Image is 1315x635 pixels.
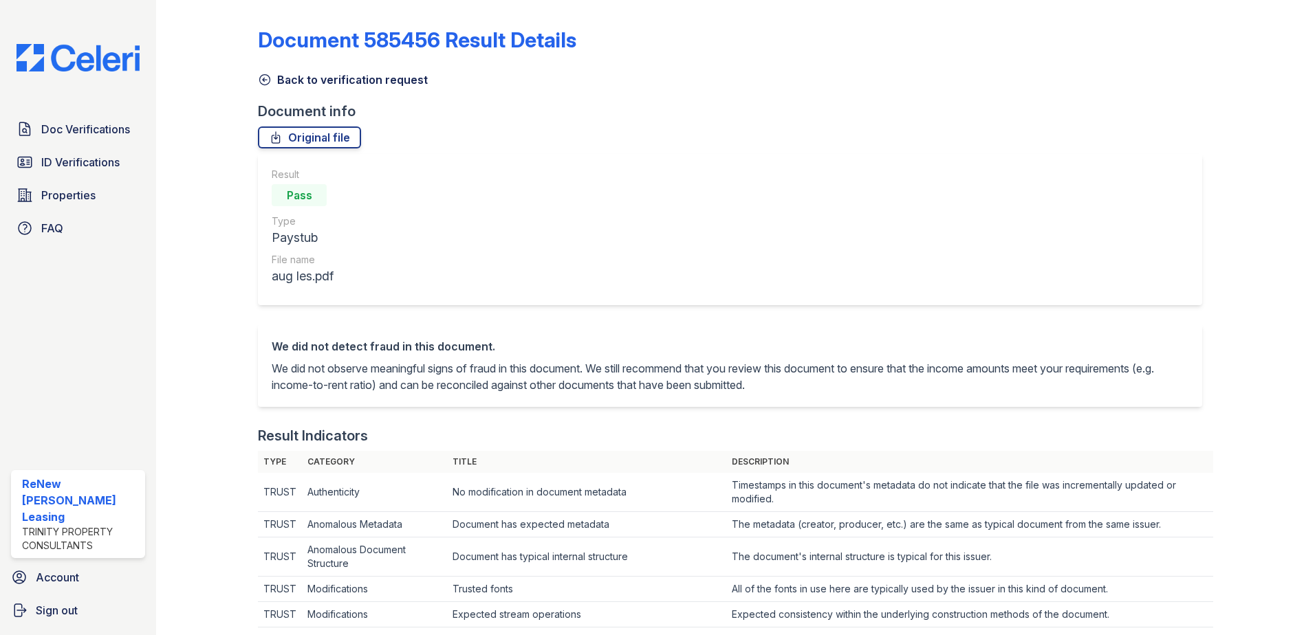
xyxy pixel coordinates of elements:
a: Back to verification request [258,71,428,88]
td: Document has typical internal structure [447,537,726,577]
span: FAQ [41,220,63,236]
a: Original file [258,126,361,148]
a: Properties [11,181,145,209]
div: Result Indicators [258,426,368,445]
img: CE_Logo_Blue-a8612792a0a2168367f1c8372b55b34899dd931a85d93a1a3d3e32e68fde9ad4.png [6,44,151,71]
th: Description [726,451,1214,473]
td: Anomalous Metadata [302,512,447,537]
div: Pass [272,184,327,206]
th: Type [258,451,302,473]
td: Document has expected metadata [447,512,726,537]
span: Doc Verifications [41,121,130,137]
td: Modifications [302,577,447,602]
div: ReNew [PERSON_NAME] Leasing [22,476,140,525]
td: No modification in document metadata [447,473,726,512]
div: Trinity Property Consultants [22,525,140,553]
a: FAQ [11,214,145,242]
td: Timestamps in this document's metadata do not indicate that the file was incrementally updated or... [726,473,1214,512]
a: Doc Verifications [11,115,145,143]
td: Expected consistency within the underlying construction methods of the document. [726,602,1214,627]
p: We did not observe meaningful signs of fraud in this document. We still recommend that you review... [272,360,1188,393]
span: Properties [41,187,96,203]
td: Anomalous Document Structure [302,537,447,577]
div: Type [272,214,334,228]
div: Paystub [272,228,334,247]
div: We did not detect fraud in this document. [272,338,1188,355]
td: TRUST [258,577,302,602]
div: File name [272,253,334,267]
td: Authenticity [302,473,447,512]
td: TRUST [258,602,302,627]
th: Title [447,451,726,473]
td: Modifications [302,602,447,627]
td: TRUST [258,512,302,537]
td: TRUST [258,537,302,577]
td: Expected stream operations [447,602,726,627]
td: All of the fonts in use here are typically used by the issuer in this kind of document. [726,577,1214,602]
span: Sign out [36,602,78,619]
div: aug les.pdf [272,267,334,286]
td: TRUST [258,473,302,512]
span: Account [36,569,79,586]
span: ID Verifications [41,154,120,170]
td: Trusted fonts [447,577,726,602]
th: Category [302,451,447,473]
a: ID Verifications [11,148,145,176]
a: Account [6,564,151,591]
div: Result [272,168,334,181]
div: Document info [258,102,1213,121]
td: The metadata (creator, producer, etc.) are the same as typical document from the same issuer. [726,512,1214,537]
td: The document's internal structure is typical for this issuer. [726,537,1214,577]
a: Document 585456 Result Details [258,27,576,52]
a: Sign out [6,597,151,624]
